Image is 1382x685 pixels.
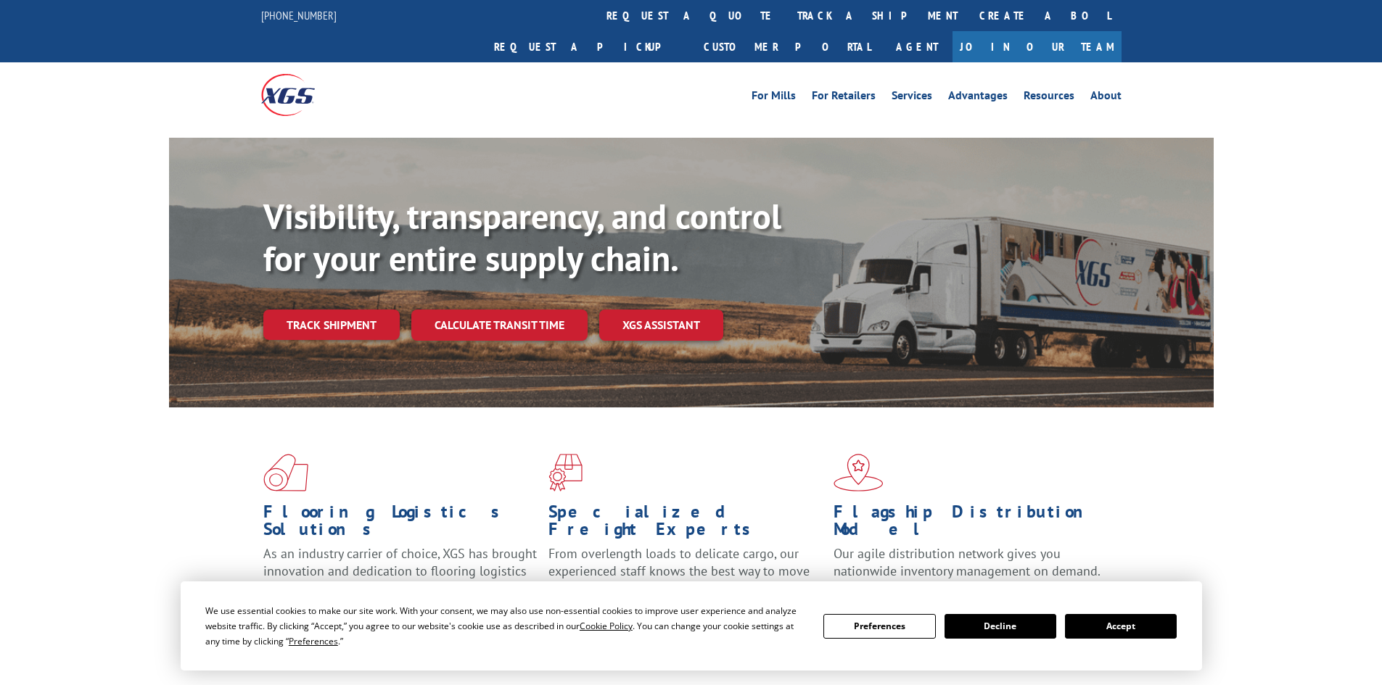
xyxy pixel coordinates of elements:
a: Join Our Team [953,31,1122,62]
a: Agent [881,31,953,62]
a: Services [892,90,932,106]
a: Resources [1024,90,1074,106]
span: As an industry carrier of choice, XGS has brought innovation and dedication to flooring logistics... [263,545,537,597]
span: Preferences [289,635,338,647]
a: Calculate transit time [411,310,588,341]
img: xgs-icon-focused-on-flooring-red [548,454,583,491]
h1: Flooring Logistics Solutions [263,503,538,545]
span: Cookie Policy [580,620,633,632]
a: Request a pickup [483,31,693,62]
a: [PHONE_NUMBER] [261,8,337,22]
a: Advantages [948,90,1008,106]
span: Our agile distribution network gives you nationwide inventory management on demand. [834,545,1101,579]
a: XGS ASSISTANT [599,310,723,341]
p: From overlength loads to delicate cargo, our experienced staff knows the best way to move your fr... [548,545,823,610]
a: About [1090,90,1122,106]
div: Cookie Consent Prompt [181,581,1202,671]
a: Track shipment [263,310,400,340]
b: Visibility, transparency, and control for your entire supply chain. [263,194,781,281]
button: Preferences [823,614,935,639]
button: Decline [945,614,1056,639]
h1: Flagship Distribution Model [834,503,1108,545]
a: Customer Portal [693,31,881,62]
div: We use essential cookies to make our site work. With your consent, we may also use non-essential ... [205,603,806,649]
img: xgs-icon-flagship-distribution-model-red [834,454,884,491]
img: xgs-icon-total-supply-chain-intelligence-red [263,454,308,491]
a: For Mills [752,90,796,106]
a: For Retailers [812,90,876,106]
h1: Specialized Freight Experts [548,503,823,545]
button: Accept [1065,614,1177,639]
